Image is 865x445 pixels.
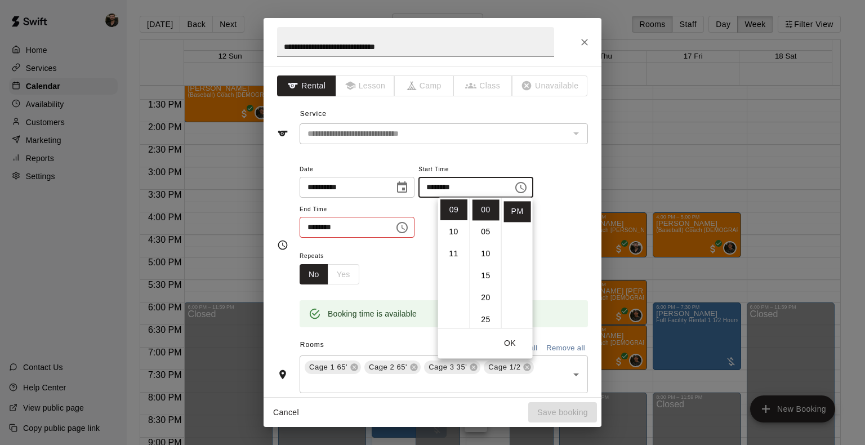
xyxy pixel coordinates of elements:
span: End Time [300,202,414,217]
span: Cage 3 35' [424,362,471,373]
div: Cage 3 35' [424,361,480,374]
li: 5 minutes [472,221,500,242]
li: 0 minutes [472,199,500,220]
button: Close [574,32,595,52]
span: Repeats [300,249,368,264]
li: 10 hours [440,221,467,242]
li: 11 hours [440,243,467,264]
span: Rooms [300,341,324,349]
button: Rental [277,75,336,96]
svg: Service [277,128,288,139]
button: OK [492,333,528,354]
ul: Select minutes [470,197,501,328]
div: Cage 1 65' [305,361,361,374]
li: AM [504,179,531,200]
button: No [300,264,328,285]
button: Open [568,367,584,382]
button: Choose date, selected date is Oct 15, 2025 [391,176,413,199]
li: 8 hours [440,177,467,198]
span: The type of an existing booking cannot be changed [454,75,513,96]
div: outlined button group [300,264,359,285]
ul: Select meridiem [501,197,533,328]
span: The type of an existing booking cannot be changed [336,75,395,96]
button: Remove all [543,340,588,357]
li: 9 hours [440,199,467,220]
button: Cancel [268,402,304,423]
li: 10 minutes [472,243,500,264]
span: The type of an existing booking cannot be changed [395,75,454,96]
span: Cage 1 65' [305,362,352,373]
div: Cage 2 65' [364,361,421,374]
span: The type of an existing booking cannot be changed [512,75,588,96]
div: Cage 1/2 [484,361,534,374]
span: Start Time [418,162,533,177]
li: 15 minutes [472,265,500,286]
li: PM [504,201,531,222]
svg: Rooms [277,369,288,380]
span: Cage 1/2 [484,362,525,373]
span: Cage 2 65' [364,362,412,373]
li: 25 minutes [472,309,500,330]
div: The service of an existing booking cannot be changed [300,123,588,144]
li: 20 minutes [472,287,500,308]
span: Date [300,162,414,177]
ul: Select hours [438,197,470,328]
div: Booking time is available [328,304,417,324]
svg: Timing [277,239,288,251]
button: Choose time, selected time is 8:30 PM [391,216,413,239]
span: Service [300,110,327,118]
button: Choose time, selected time is 9:00 PM [510,176,532,199]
